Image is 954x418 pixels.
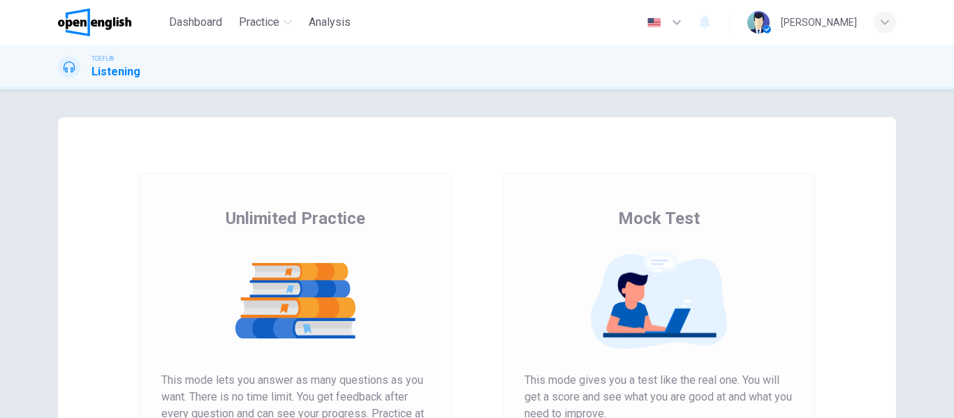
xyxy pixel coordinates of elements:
[645,17,663,28] img: en
[233,10,298,35] button: Practice
[226,207,365,230] span: Unlimited Practice
[309,14,351,31] span: Analysis
[747,11,770,33] img: Profile picture
[239,14,279,31] span: Practice
[58,8,131,36] img: OpenEnglish logo
[781,14,857,31] div: [PERSON_NAME]
[91,64,140,80] h1: Listening
[91,54,114,64] span: TOEFL®
[163,10,228,35] button: Dashboard
[303,10,356,35] button: Analysis
[58,8,163,36] a: OpenEnglish logo
[618,207,700,230] span: Mock Test
[169,14,222,31] span: Dashboard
